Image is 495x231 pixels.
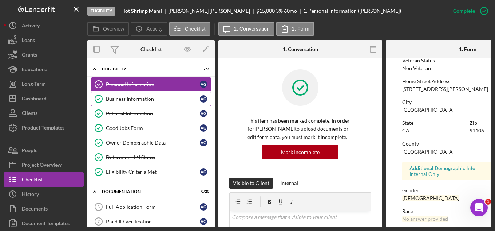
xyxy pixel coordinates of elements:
div: Personal Information [106,81,200,87]
div: Long-Term [22,77,46,93]
div: Visible to Client [233,178,269,189]
button: Product Templates [4,120,84,135]
button: People [4,143,84,158]
button: 1. Conversation [218,22,274,36]
div: Dashboard [22,91,47,108]
button: Loans [4,33,84,47]
div: [GEOGRAPHIC_DATA] [402,107,454,113]
tspan: 7 [98,219,100,224]
b: Hot Shrimp Mami [121,8,162,14]
div: Project Overview [22,158,62,174]
a: Eligibility Criteria MetAG [91,165,211,179]
div: Educational [22,62,49,78]
iframe: Intercom live chat [470,199,488,216]
button: Mark Incomplete [262,145,338,159]
button: Activity [131,22,167,36]
div: Owner Demographic Data [106,140,200,146]
a: 6Full Application FormAG [91,200,211,214]
button: Educational [4,62,84,77]
div: 1. Personal Information ([PERSON_NAME]) [303,8,401,14]
div: Loans [22,33,35,49]
div: Grants [22,47,37,64]
div: Plaid ID Verification [106,219,200,224]
div: Documents [22,201,48,218]
div: Mark Incomplete [281,145,320,159]
div: History [22,187,39,203]
div: People [22,143,37,159]
div: Activity [22,18,40,35]
button: 1. Form [276,22,314,36]
label: Activity [146,26,162,32]
button: Long-Term [4,77,84,91]
a: Determine LMI Status [91,150,211,165]
a: Personal InformationAG [91,77,211,92]
div: Checklist [22,172,43,189]
button: Visible to Client [229,178,273,189]
button: Activity [4,18,84,33]
button: Dashboard [4,91,84,106]
button: Internal [277,178,302,189]
div: 91106 [470,128,484,134]
p: This item has been marked complete. In order for [PERSON_NAME] to upload documents or edit form d... [247,117,353,141]
div: 0 / 20 [196,189,209,194]
label: Checklist [185,26,206,32]
div: [STREET_ADDRESS][PERSON_NAME] [402,86,488,92]
label: 1. Conversation [234,26,270,32]
div: A G [200,124,207,132]
div: No answer provided [402,216,448,222]
div: Business Information [106,96,200,102]
button: History [4,187,84,201]
div: 60 mo [284,8,297,14]
a: Referral InformationAG [91,106,211,121]
div: Clients [22,106,37,122]
div: Eligibility [102,67,191,71]
a: Business InformationAG [91,92,211,106]
button: Project Overview [4,158,84,172]
button: Document Templates [4,216,84,231]
div: Complete [453,4,475,18]
div: Eligibility Criteria Met [106,169,200,175]
div: Determine LMI Status [106,154,211,160]
div: 3 % [276,8,283,14]
tspan: 6 [98,205,100,209]
button: Grants [4,47,84,62]
div: 7 / 7 [196,67,209,71]
div: 1. Conversation [283,46,318,52]
label: Overview [103,26,124,32]
span: 1 [485,199,491,205]
a: Owner Demographic DataAG [91,135,211,150]
a: Documents [4,201,84,216]
div: CA [402,128,409,134]
div: [GEOGRAPHIC_DATA] [402,149,454,155]
div: [PERSON_NAME] [PERSON_NAME] [168,8,256,14]
button: Complete [446,4,491,18]
button: Checklist [4,172,84,187]
div: A G [200,95,207,103]
div: 1. Form [459,46,476,52]
div: A G [200,203,207,211]
button: Clients [4,106,84,120]
div: A G [200,110,207,117]
div: Documentation [102,189,191,194]
div: Referral Information [106,111,200,116]
div: A G [200,81,207,88]
div: Full Application Form [106,204,200,210]
label: 1. Form [292,26,309,32]
div: A G [200,139,207,146]
a: Good Jobs FormAG [91,121,211,135]
button: Checklist [169,22,210,36]
button: Overview [87,22,129,36]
